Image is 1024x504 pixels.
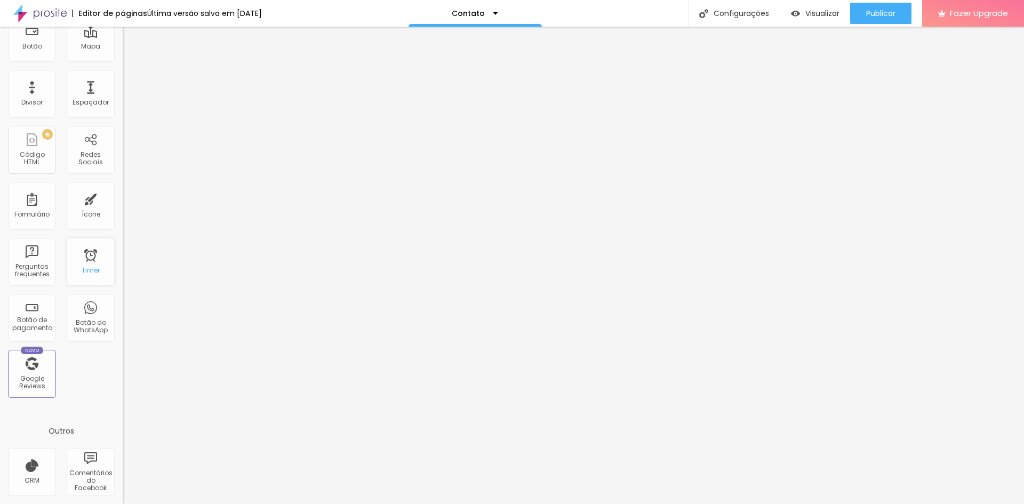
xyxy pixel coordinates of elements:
[69,319,111,334] div: Botão do WhatsApp
[805,9,839,18] span: Visualizar
[72,10,147,17] div: Editor de páginas
[82,211,100,218] div: Ícone
[14,211,50,218] div: Formulário
[866,9,895,18] span: Publicar
[699,9,708,18] img: Icone
[850,3,911,24] button: Publicar
[123,27,1024,504] iframe: Editor
[950,9,1008,18] span: Fazer Upgrade
[147,10,262,17] div: Última versão salva em [DATE]
[69,151,111,166] div: Redes Sociais
[22,43,42,50] div: Botão
[21,99,43,106] div: Divisor
[791,9,800,18] img: view-1.svg
[69,469,111,492] div: Comentários do Facebook
[11,151,53,166] div: Código HTML
[11,316,53,332] div: Botão de pagamento
[82,267,100,274] div: Timer
[25,477,39,484] div: CRM
[81,43,100,50] div: Mapa
[780,3,850,24] button: Visualizar
[11,263,53,278] div: Perguntas frequentes
[73,99,109,106] div: Espaçador
[21,347,44,354] div: Novo
[452,10,485,17] p: Contato
[11,375,53,390] div: Google Reviews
